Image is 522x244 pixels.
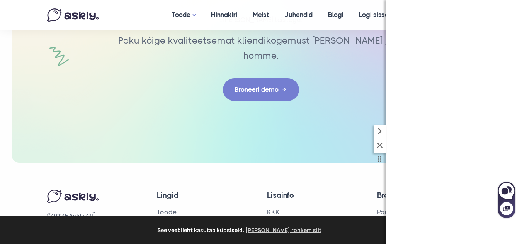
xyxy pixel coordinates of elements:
a: KKK [267,208,280,216]
a: learn more about cookies [244,224,323,236]
p: Paku kõige kvaliteetsemat kliendikogemust [PERSON_NAME] juba homme. [102,33,420,63]
h4: Broneeri demo [377,190,476,201]
h4: Lingid [157,190,255,201]
a: Toode [157,208,177,216]
img: Askly [47,8,99,22]
a: Broneeri demo [223,78,299,101]
h4: Lisainfo [267,190,366,201]
img: Askly logo [47,190,99,203]
span: 2025 [52,212,69,220]
iframe: Askly chat [497,180,516,219]
p: © Askly OÜ. Kõik õigused kaitstud. [47,210,145,233]
p: Parim viis Asklyga tutvumiseks on broneerida veebikohtumine [377,207,476,229]
span: See veebileht kasutab küpsiseid. [11,224,469,236]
